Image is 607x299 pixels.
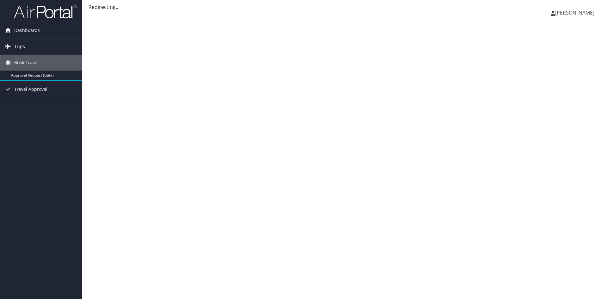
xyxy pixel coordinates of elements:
[14,55,39,71] span: Book Travel
[551,3,601,22] a: [PERSON_NAME]
[14,4,77,19] img: airportal-logo.png
[555,9,594,16] span: [PERSON_NAME]
[14,39,25,54] span: Trips
[89,3,601,11] div: Redirecting...
[14,22,40,38] span: Dashboards
[14,81,47,97] span: Travel Approval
